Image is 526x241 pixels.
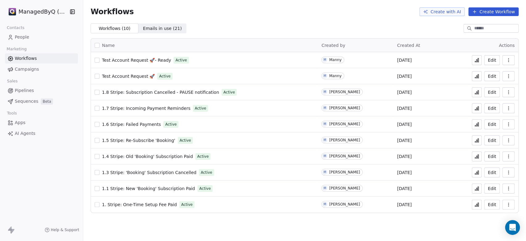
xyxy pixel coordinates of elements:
div: M [324,122,326,127]
a: Edit [484,135,500,145]
span: AI Agents [15,130,35,137]
span: Emails in use ( 21 ) [143,25,182,32]
div: M [324,106,326,110]
a: Pipelines [5,85,78,96]
span: [DATE] [397,57,412,63]
div: M [324,57,326,62]
span: Created At [397,43,420,48]
div: [PERSON_NAME] [329,90,360,94]
span: Apps [15,119,26,126]
div: [PERSON_NAME] [329,186,360,190]
span: Active [159,73,170,79]
span: 1.7 Stripe: Incoming Payment Reminders [102,106,190,111]
span: [DATE] [397,202,412,208]
span: [DATE] [397,105,412,111]
div: M [324,73,326,78]
a: Help & Support [45,227,79,232]
a: Edit [484,71,500,81]
span: Campaigns [15,66,39,73]
span: Active [181,202,193,207]
img: Stripe.png [9,8,16,15]
button: Edit [484,119,500,129]
span: [DATE] [397,137,412,143]
a: Apps [5,118,78,128]
span: Test Account Request 🚀 [102,74,155,79]
button: Edit [484,184,500,193]
span: Sequences [15,98,38,105]
div: M [324,170,326,175]
span: Tools [4,109,19,118]
button: Edit [484,152,500,161]
span: Active [223,89,235,95]
span: Active [197,154,209,159]
a: AI Agents [5,128,78,139]
button: Edit [484,87,500,97]
span: Active [180,138,191,143]
a: 1. Stripe: One-Time Setup Fee Paid [102,202,177,208]
div: Manny [329,74,341,78]
div: [PERSON_NAME] [329,170,360,174]
span: 1. Stripe: One-Time Setup Fee Paid [102,202,177,207]
span: Actions [499,43,515,48]
button: Create with AI [419,7,465,16]
a: Test Account Request 🚀- Ready [102,57,171,63]
div: M [324,89,326,94]
div: M [324,138,326,143]
div: M [324,154,326,159]
span: 1.6 Stripe: Failed Payments [102,122,161,127]
a: 1.7 Stripe: Incoming Payment Reminders [102,105,190,111]
span: 1.8 Stripe: Subscription Cancelled - PAUSE notification [102,90,219,95]
span: Marketing [4,44,29,54]
span: Active [199,186,211,191]
a: 1.3 Stripe: 'Booking' Subscription Cancelled [102,169,196,176]
span: Beta [41,98,53,105]
div: M [324,202,326,207]
a: 1.1 Stripe: New 'Booking' Subscription Paid [102,185,195,192]
a: 1.6 Stripe: Failed Payments [102,121,161,127]
a: 1.4 Stripe: Old 'Booking' Subscription Paid [102,153,193,160]
span: [DATE] [397,89,412,95]
span: [DATE] [397,169,412,176]
span: Test Account Request 🚀- Ready [102,58,171,63]
span: Sales [4,77,20,86]
span: [DATE] [397,153,412,160]
span: People [15,34,29,40]
div: M [324,186,326,191]
span: Active [165,122,177,127]
span: [DATE] [397,185,412,192]
div: Manny [329,58,341,62]
button: Edit [484,55,500,65]
a: 1.5 Stripe: Re-Subscribe 'Booking' [102,137,175,143]
span: Created by [321,43,345,48]
button: ManagedByQ (FZE) [7,6,66,17]
a: Test Account Request 🚀 [102,73,155,79]
span: Help & Support [51,227,79,232]
button: Edit [484,168,500,177]
span: Active [195,106,206,111]
span: 1.4 Stripe: Old 'Booking' Subscription Paid [102,154,193,159]
span: Contacts [4,23,27,32]
span: Active [175,57,187,63]
button: Edit [484,103,500,113]
a: Workflows [5,53,78,64]
span: ManagedByQ (FZE) [18,8,68,16]
div: [PERSON_NAME] [329,202,360,206]
button: Edit [484,200,500,210]
a: SequencesBeta [5,96,78,106]
span: 1.1 Stripe: New 'Booking' Subscription Paid [102,186,195,191]
span: [DATE] [397,73,412,79]
div: [PERSON_NAME] [329,154,360,158]
span: Active [201,170,212,175]
div: [PERSON_NAME] [329,122,360,126]
span: Pipelines [15,87,34,94]
a: 1.8 Stripe: Subscription Cancelled - PAUSE notification [102,89,219,95]
span: Workflows [15,55,37,62]
button: Create Workflow [468,7,519,16]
